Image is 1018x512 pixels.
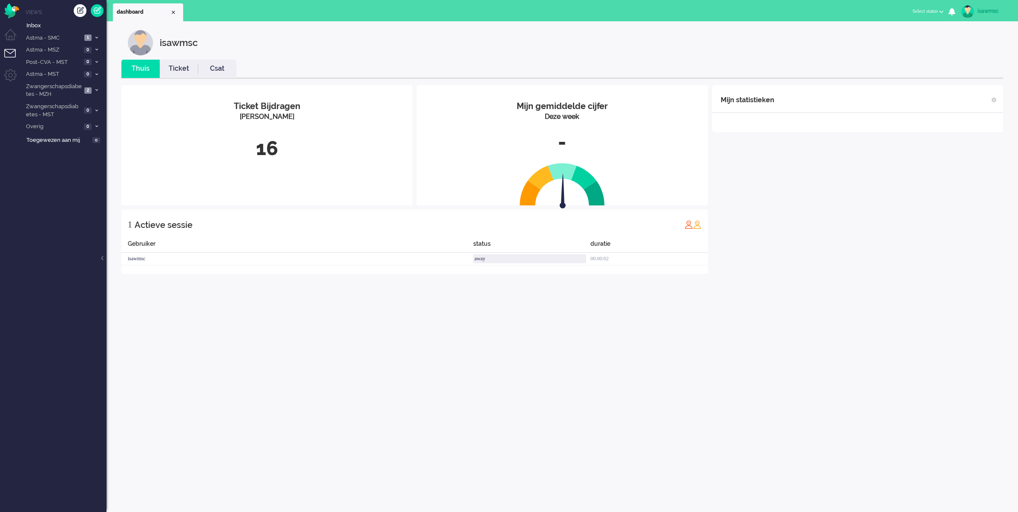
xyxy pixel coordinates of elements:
[4,6,19,12] a: Omnidesk
[25,83,82,98] span: Zwangerschapsdiabetes - MZH
[84,124,92,130] span: 0
[121,64,160,74] a: Thuis
[121,60,160,78] li: Thuis
[25,34,82,42] span: Astma - SMC
[978,7,1009,15] div: isawmsc
[4,49,23,68] li: Tickets menu
[84,87,92,94] span: 2
[74,4,86,17] div: Creëer ticket
[520,163,605,206] img: semi_circle.svg
[84,107,92,114] span: 0
[473,254,586,263] div: away
[121,253,473,265] div: isawmsc
[91,4,104,17] a: Quick Ticket
[907,5,949,17] button: Select status
[684,220,693,229] img: profile_red.svg
[113,3,183,21] li: Dashboard
[721,92,774,109] div: Mijn statistieken
[160,60,198,78] li: Ticket
[128,112,406,122] div: [PERSON_NAME]
[26,22,106,30] span: Inbox
[26,9,106,16] li: Views
[25,103,81,118] span: Zwangerschapsdiabetes - MST
[423,100,701,112] div: Mijn gemiddelde cijfer
[4,3,19,18] img: flow_omnibird.svg
[423,112,701,122] div: Deze week
[135,216,193,233] div: Actieve sessie
[25,58,81,66] span: Post-CVA - MST
[121,239,473,253] div: Gebruiker
[26,136,90,144] span: Toegewezen aan mij
[128,216,132,233] div: 1
[590,239,707,253] div: duratie
[693,220,702,229] img: profile_orange.svg
[590,253,707,265] div: 00:00:02
[907,3,949,21] li: Select status
[473,239,590,253] div: status
[84,71,92,78] span: 0
[117,9,170,16] span: dashboard
[25,135,106,144] a: Toegewezen aan mij 0
[128,100,406,112] div: Ticket Bijdragen
[960,5,1009,18] a: isawmsc
[198,64,236,74] a: Csat
[912,8,938,14] span: Select status
[198,60,236,78] li: Csat
[25,46,81,54] span: Astma - MSZ
[544,174,581,210] img: arrow.svg
[25,70,81,78] span: Astma - MST
[160,64,198,74] a: Ticket
[170,9,177,16] div: Close tab
[84,47,92,53] span: 0
[128,30,153,55] img: customer.svg
[128,135,406,163] div: 16
[4,69,23,88] li: Admin menu
[25,123,81,131] span: Overig
[4,29,23,48] li: Dashboard menu
[84,35,92,41] span: 1
[961,5,974,18] img: avatar
[84,59,92,65] span: 0
[92,137,100,144] span: 0
[25,20,106,30] a: Inbox
[160,30,198,55] div: isawmsc
[423,128,701,156] div: -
